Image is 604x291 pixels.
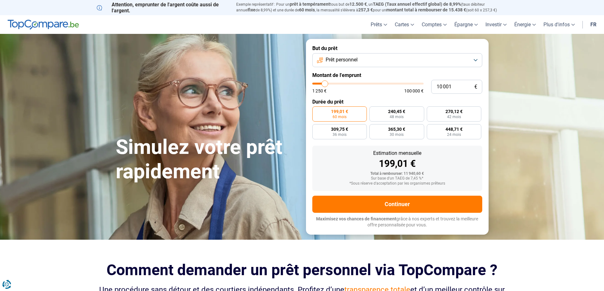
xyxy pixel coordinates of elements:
[312,72,482,78] label: Montant de l'emprunt
[312,53,482,67] button: Prêt personnel
[349,2,367,7] span: 12.500 €
[333,133,347,136] span: 36 mois
[474,84,477,90] span: €
[388,109,405,114] span: 240,45 €
[97,261,508,279] h2: Comment demander un prêt personnel via TopCompare ?
[482,15,510,34] a: Investir
[331,109,348,114] span: 199,01 €
[317,151,477,156] div: Estimation mensuelle
[316,216,396,221] span: Maximisez vos chances de financement
[418,15,451,34] a: Comptes
[312,196,482,213] button: Continuer
[8,20,79,30] img: TopCompare
[312,216,482,228] p: grâce à nos experts et trouvez la meilleure offre personnalisée pour vous.
[445,109,463,114] span: 270,12 €
[312,45,482,51] label: But du prêt
[317,159,477,168] div: 199,01 €
[331,127,348,131] span: 309,75 €
[451,15,482,34] a: Épargne
[299,7,315,12] span: 60 mois
[447,115,461,119] span: 42 mois
[317,172,477,176] div: Total à rembourser: 11 940,60 €
[391,15,418,34] a: Cartes
[367,15,391,34] a: Prêts
[116,135,298,184] h1: Simulez votre prêt rapidement
[388,127,405,131] span: 365,30 €
[312,99,482,105] label: Durée du prêt
[97,2,229,14] p: Attention, emprunter de l'argent coûte aussi de l'argent.
[358,7,373,12] span: 257,3 €
[373,2,461,7] span: TAEG (Taux annuel effectif global) de 8,99%
[248,7,256,12] span: fixe
[390,115,404,119] span: 48 mois
[317,176,477,181] div: Sur base d'un TAEG de 7,45 %*
[510,15,540,34] a: Énergie
[447,133,461,136] span: 24 mois
[333,115,347,119] span: 60 mois
[317,181,477,186] div: *Sous réserve d'acceptation par les organismes prêteurs
[236,2,508,13] p: Exemple représentatif : Pour un tous but de , un (taux débiteur annuel de 8,99%) et une durée de ...
[312,89,327,93] span: 1 250 €
[540,15,579,34] a: Plus d'infos
[290,2,330,7] span: prêt à tempérament
[390,133,404,136] span: 30 mois
[445,127,463,131] span: 448,71 €
[326,56,358,63] span: Prêt personnel
[386,7,466,12] span: montant total à rembourser de 15.438 €
[587,15,600,34] a: fr
[404,89,424,93] span: 100 000 €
